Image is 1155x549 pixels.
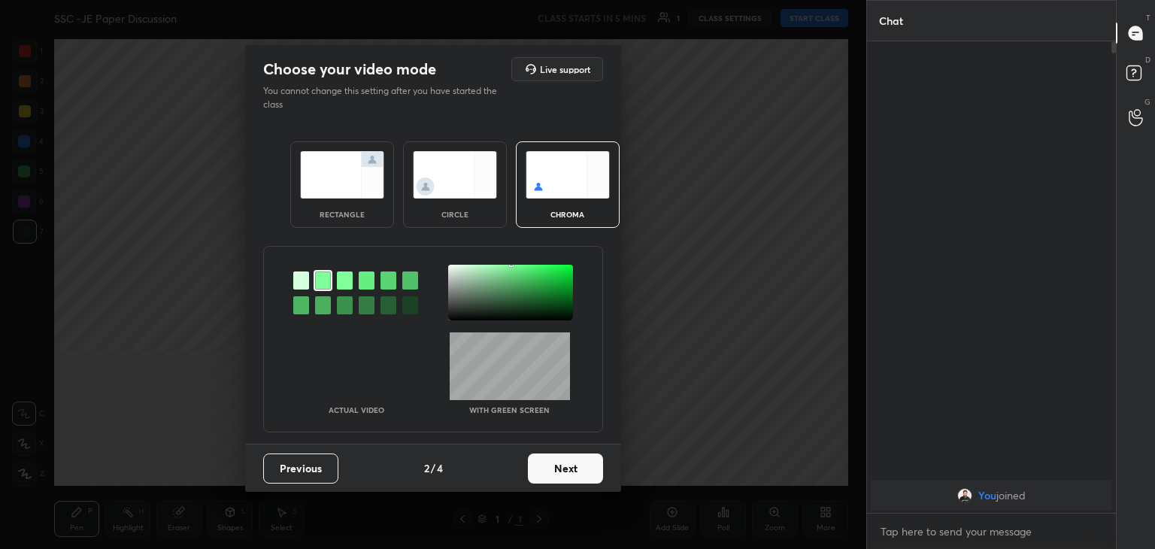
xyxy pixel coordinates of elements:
div: rectangle [312,211,372,218]
img: a90b112ffddb41d1843043b4965b2635.jpg [957,488,972,503]
h4: / [431,460,435,476]
div: grid [867,478,1116,514]
h5: Live support [540,65,590,74]
p: G [1144,96,1150,108]
p: Chat [867,1,915,41]
p: D [1145,54,1150,65]
h4: 2 [424,460,429,476]
button: Next [528,453,603,484]
img: chromaScreenIcon.c19ab0a0.svg [526,151,610,199]
p: Actual Video [329,406,384,414]
img: circleScreenIcon.acc0effb.svg [413,151,497,199]
div: circle [425,211,485,218]
span: You [978,490,996,502]
p: T [1146,12,1150,23]
h4: 4 [437,460,443,476]
p: You cannot change this setting after you have started the class [263,84,507,111]
img: normalScreenIcon.ae25ed63.svg [300,151,384,199]
span: joined [996,490,1026,502]
h2: Choose your video mode [263,59,436,79]
button: Previous [263,453,338,484]
p: With green screen [469,406,550,414]
div: chroma [538,211,598,218]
